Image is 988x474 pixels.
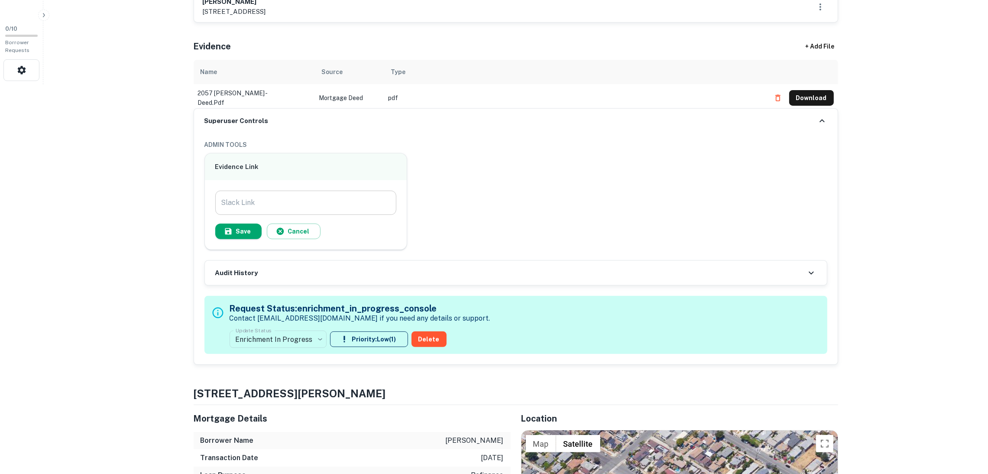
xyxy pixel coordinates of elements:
p: [DATE] [481,453,504,463]
button: Save [215,224,262,239]
label: Update Status [236,327,272,334]
button: Delete file [770,91,786,105]
h6: Superuser Controls [204,116,269,126]
div: Enrichment In Progress [230,327,327,351]
div: Source [322,67,343,77]
th: Name [194,60,315,84]
div: Name [201,67,217,77]
p: [STREET_ADDRESS] [203,6,266,17]
td: Mortgage Deed [315,84,384,112]
p: [PERSON_NAME] [446,435,504,446]
h6: Audit History [215,268,258,278]
span: 0 / 10 [5,26,17,32]
h6: Evidence Link [215,162,397,172]
button: Toggle fullscreen view [816,435,833,452]
h6: Transaction Date [201,453,259,463]
h5: Evidence [194,40,231,53]
div: Type [391,67,406,77]
td: 2057 [PERSON_NAME] - deed.pdf [194,84,315,112]
button: Show satellite imagery [556,435,600,452]
p: Contact [EMAIL_ADDRESS][DOMAIN_NAME] if you need any details or support. [230,313,490,324]
div: scrollable content [194,60,838,108]
button: Download [789,90,834,106]
iframe: Chat Widget [945,405,988,446]
h5: Mortgage Details [194,412,511,425]
button: Show street map [526,435,556,452]
button: Priority:Low(1) [330,331,408,347]
th: Type [384,60,766,84]
th: Source [315,60,384,84]
h6: ADMIN TOOLS [204,140,827,149]
button: Delete [411,331,447,347]
h4: [STREET_ADDRESS][PERSON_NAME] [194,386,838,401]
button: Cancel [267,224,321,239]
h6: Borrower Name [201,435,254,446]
td: pdf [384,84,766,112]
h5: Request Status: enrichment_in_progress_console [230,302,490,315]
div: + Add File [790,39,850,55]
h5: Location [521,412,838,425]
span: Borrower Requests [5,39,29,53]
